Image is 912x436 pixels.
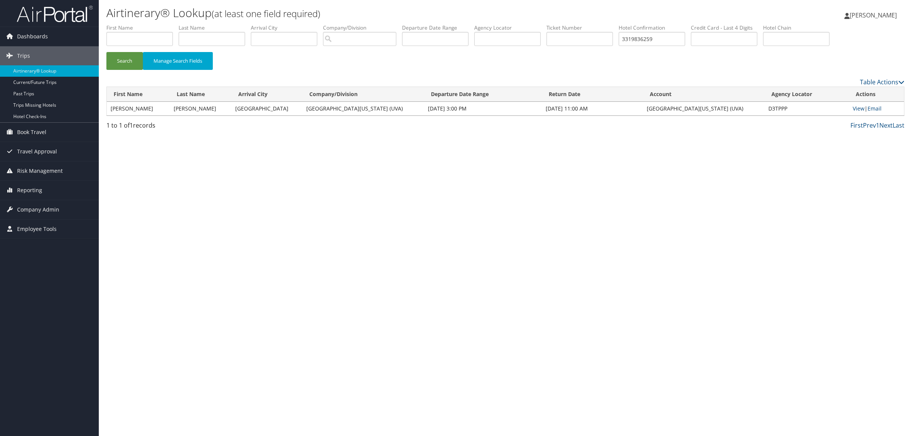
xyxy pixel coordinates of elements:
[402,24,474,32] label: Departure Date Range
[868,105,882,112] a: Email
[619,24,691,32] label: Hotel Confirmation
[474,24,546,32] label: Agency Locator
[302,87,424,102] th: Company/Division
[251,24,323,32] label: Arrival City
[849,102,904,115] td: |
[893,121,904,130] a: Last
[17,142,57,161] span: Travel Approval
[107,87,170,102] th: First Name: activate to sort column ascending
[212,7,320,20] small: (at least one field required)
[850,121,863,130] a: First
[853,105,864,112] a: View
[863,121,876,130] a: Prev
[231,87,302,102] th: Arrival City: activate to sort column ascending
[106,24,179,32] label: First Name
[542,102,643,115] td: [DATE] 11:00 AM
[765,102,849,115] td: D3TPPP
[323,24,402,32] label: Company/Division
[17,200,59,219] span: Company Admin
[691,24,763,32] label: Credit Card - Last 4 Digits
[106,5,638,21] h1: Airtinerary® Lookup
[643,87,765,102] th: Account: activate to sort column descending
[860,78,904,86] a: Table Actions
[542,87,643,102] th: Return Date: activate to sort column ascending
[876,121,879,130] a: 1
[17,46,30,65] span: Trips
[17,220,57,239] span: Employee Tools
[170,87,231,102] th: Last Name: activate to sort column ascending
[844,4,904,27] a: [PERSON_NAME]
[179,24,251,32] label: Last Name
[130,121,133,130] span: 1
[17,161,63,180] span: Risk Management
[107,102,170,115] td: [PERSON_NAME]
[170,102,231,115] td: [PERSON_NAME]
[424,87,542,102] th: Departure Date Range: activate to sort column ascending
[17,123,46,142] span: Book Travel
[143,52,213,70] button: Manage Search Fields
[850,11,897,19] span: [PERSON_NAME]
[849,87,904,102] th: Actions
[106,52,143,70] button: Search
[763,24,835,32] label: Hotel Chain
[643,102,765,115] td: [GEOGRAPHIC_DATA][US_STATE] (UVA)
[17,5,93,23] img: airportal-logo.png
[424,102,542,115] td: [DATE] 3:00 PM
[106,121,298,134] div: 1 to 1 of records
[546,24,619,32] label: Ticket Number
[17,181,42,200] span: Reporting
[765,87,849,102] th: Agency Locator: activate to sort column ascending
[17,27,48,46] span: Dashboards
[231,102,302,115] td: [GEOGRAPHIC_DATA]
[302,102,424,115] td: [GEOGRAPHIC_DATA][US_STATE] (UVA)
[879,121,893,130] a: Next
